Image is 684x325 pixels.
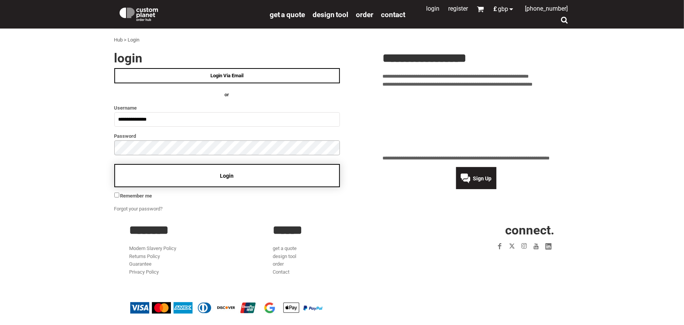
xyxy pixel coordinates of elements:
[174,302,193,314] img: American Express
[130,261,152,267] a: Guarantee
[130,269,159,275] a: Privacy Policy
[260,302,279,314] img: Google Pay
[273,245,297,251] a: get a quote
[114,52,340,64] h2: Login
[195,302,214,314] img: Diners Club
[120,193,152,199] span: Remember me
[114,206,163,212] a: Forgot your password?
[130,253,160,259] a: Returns Policy
[273,261,284,267] a: order
[210,73,243,78] span: Login Via Email
[114,37,123,43] a: Hub
[270,10,305,19] a: get a quote
[130,245,177,251] a: Modern Slavery Policy
[473,175,492,182] span: Sign Up
[114,91,340,99] h4: OR
[114,193,119,198] input: Remember me
[217,302,236,314] img: Discover
[273,253,296,259] a: design tool
[152,302,171,314] img: Mastercard
[128,36,140,44] div: Login
[220,173,234,179] span: Login
[114,104,340,112] label: Username
[383,93,570,150] iframe: Customer reviews powered by Trustpilot
[356,10,373,19] a: order
[114,2,266,25] a: Custom Planet
[282,302,301,314] img: Apple Pay
[114,132,340,140] label: Password
[130,302,149,314] img: Visa
[450,257,554,266] iframe: Customer reviews powered by Trustpilot
[449,5,468,12] a: Register
[494,6,498,12] span: £
[239,302,257,314] img: China UnionPay
[303,306,322,310] img: PayPal
[114,68,340,83] a: Login Via Email
[416,224,554,236] h2: CONNECT.
[498,6,509,12] span: GBP
[118,6,160,21] img: Custom Planet
[273,269,289,275] a: Contact
[124,36,127,44] div: >
[381,10,405,19] a: Contact
[427,5,440,12] a: Login
[313,10,348,19] a: design tool
[525,5,568,12] span: [PHONE_NUMBER]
